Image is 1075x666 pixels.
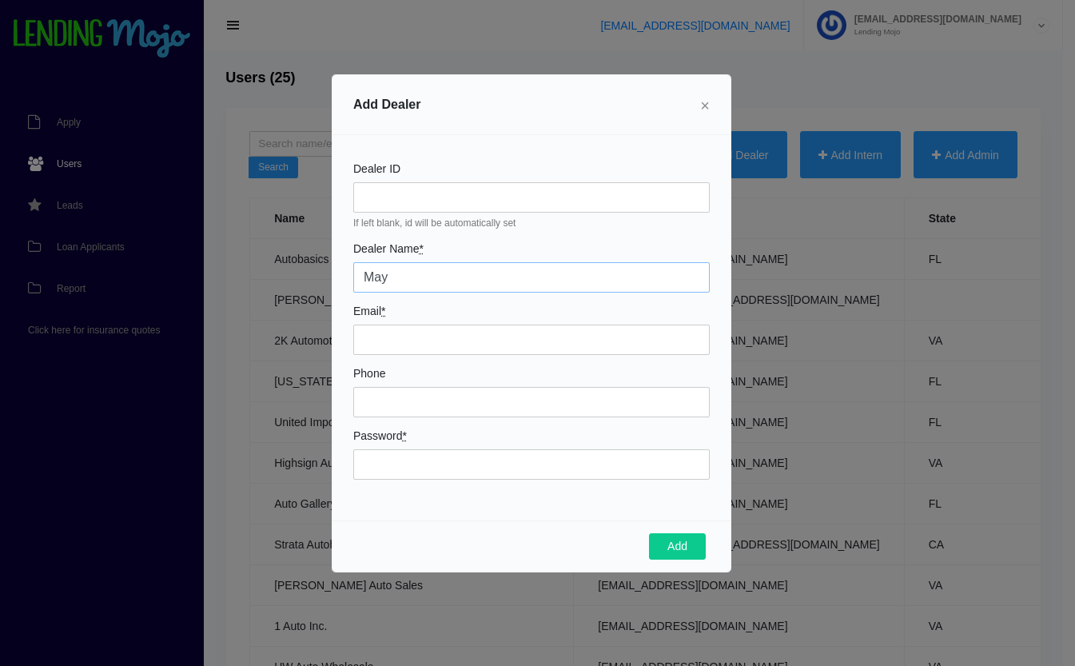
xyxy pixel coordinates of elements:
[353,243,424,254] label: Dealer Name
[687,82,723,127] button: Close
[381,305,385,317] abbr: required
[353,430,407,441] label: Password
[419,242,423,255] abbr: required
[353,216,710,230] small: If left blank, id will be automatically set
[353,163,400,174] label: Dealer ID
[353,305,385,317] label: Email
[402,429,406,442] abbr: required
[353,368,385,379] label: Phone
[700,97,710,114] span: ×
[353,95,420,114] h5: Add Dealer
[649,533,706,560] button: Add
